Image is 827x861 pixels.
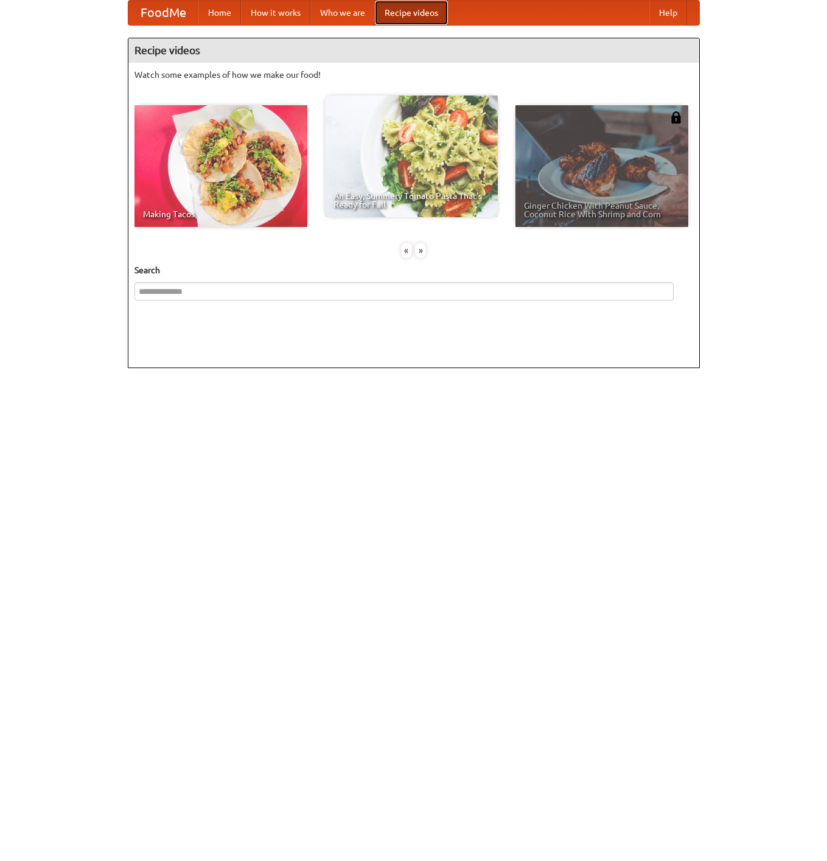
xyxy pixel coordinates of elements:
a: FoodMe [128,1,198,25]
img: 483408.png [670,111,682,124]
a: How it works [241,1,310,25]
a: Recipe videos [375,1,448,25]
div: « [401,243,412,258]
span: An Easy, Summery Tomato Pasta That's Ready for Fall [333,192,489,209]
div: » [415,243,426,258]
p: Watch some examples of how we make our food! [134,69,693,81]
h5: Search [134,264,693,276]
a: Who we are [310,1,375,25]
a: Help [649,1,687,25]
h4: Recipe videos [128,38,699,63]
a: An Easy, Summery Tomato Pasta That's Ready for Fall [325,96,498,217]
span: Making Tacos [143,210,299,218]
a: Making Tacos [134,105,307,227]
a: Home [198,1,241,25]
